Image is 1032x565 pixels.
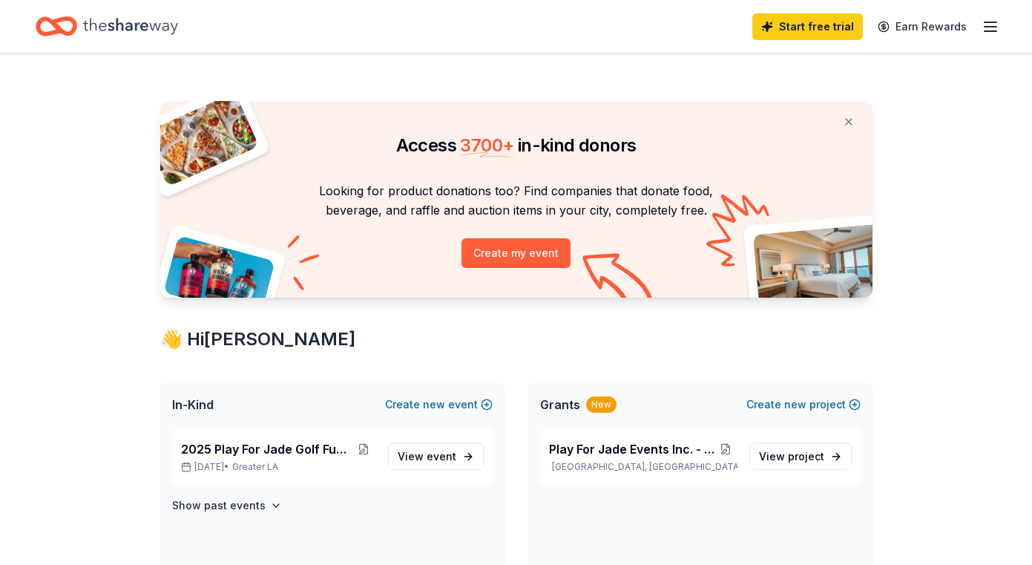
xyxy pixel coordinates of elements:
span: In-Kind [172,396,214,414]
span: View [398,448,456,466]
img: Curvy arrow [582,253,657,309]
span: View [759,448,824,466]
span: 3700 + [460,134,513,156]
h4: Show past events [172,497,266,515]
span: event [427,450,456,463]
a: Home [36,9,178,44]
span: new [784,396,806,414]
span: Play For Jade Events Inc. - Operations [549,440,715,458]
span: Access in-kind donors [396,134,637,156]
span: Grants [540,396,580,414]
a: View event [388,443,484,470]
div: 👋 Hi [PERSON_NAME] [160,327,872,351]
a: Start free trial [752,13,863,40]
button: Show past events [172,497,282,515]
p: [DATE] • [181,461,376,473]
div: New [586,396,617,413]
a: Earn Rewards [869,13,976,40]
button: Create my event [461,238,571,268]
button: Createnewproject [746,396,861,414]
p: [GEOGRAPHIC_DATA], [GEOGRAPHIC_DATA] [549,461,737,473]
button: Createnewevent [385,396,493,414]
img: Pizza [143,92,259,187]
span: 2025 Play For Jade Golf Fundraiser [181,440,352,458]
p: Looking for product donations too? Find companies that donate food, beverage, and raffle and auct... [178,181,855,221]
a: View project [749,443,852,470]
span: project [788,450,824,463]
span: Greater LA [232,461,278,473]
span: new [423,396,445,414]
